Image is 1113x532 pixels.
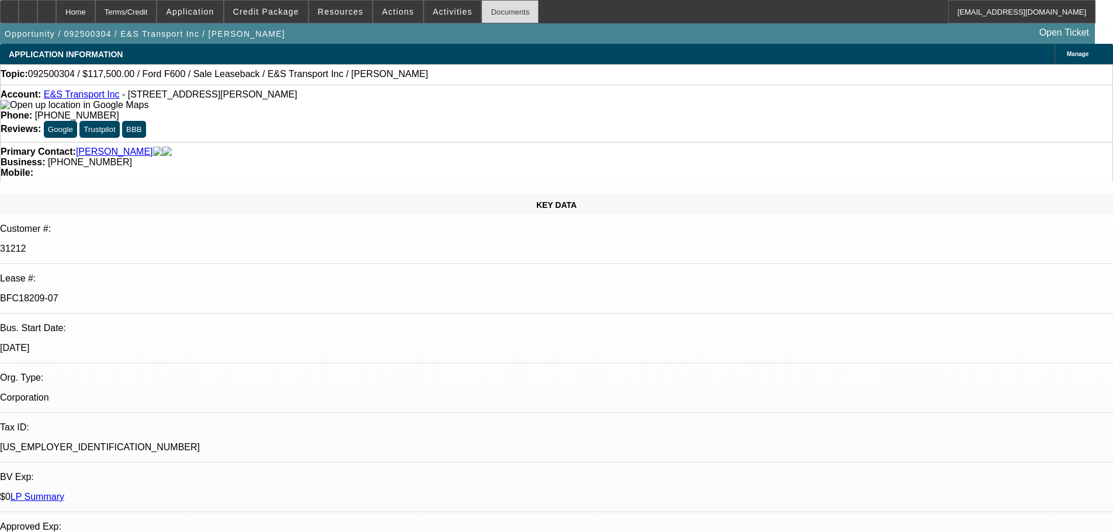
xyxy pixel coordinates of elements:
[166,7,214,16] span: Application
[1,157,45,167] strong: Business:
[1,89,41,99] strong: Account:
[79,121,119,138] button: Trustpilot
[1,124,41,134] strong: Reviews:
[224,1,308,23] button: Credit Package
[44,121,77,138] button: Google
[122,121,146,138] button: BBB
[162,147,172,157] img: linkedin-icon.png
[35,110,119,120] span: [PHONE_NUMBER]
[373,1,423,23] button: Actions
[9,50,123,59] span: APPLICATION INFORMATION
[1,168,33,178] strong: Mobile:
[44,89,120,99] a: E&S Transport Inc
[153,147,162,157] img: facebook-icon.png
[1067,51,1088,57] span: Manage
[1,100,148,110] img: Open up location in Google Maps
[318,7,363,16] span: Resources
[48,157,132,167] span: [PHONE_NUMBER]
[1,147,76,157] strong: Primary Contact:
[536,200,577,210] span: KEY DATA
[1,100,148,110] a: View Google Maps
[424,1,481,23] button: Activities
[382,7,414,16] span: Actions
[28,69,428,79] span: 092500304 / $117,500.00 / Ford F600 / Sale Leaseback / E&S Transport Inc / [PERSON_NAME]
[433,7,473,16] span: Activities
[1035,23,1094,43] a: Open Ticket
[1,110,32,120] strong: Phone:
[233,7,299,16] span: Credit Package
[122,89,297,99] span: - [STREET_ADDRESS][PERSON_NAME]
[11,492,64,502] a: LP Summary
[309,1,372,23] button: Resources
[1,69,28,79] strong: Topic:
[76,147,153,157] a: [PERSON_NAME]
[157,1,223,23] button: Application
[5,29,285,39] span: Opportunity / 092500304 / E&S Transport Inc / [PERSON_NAME]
